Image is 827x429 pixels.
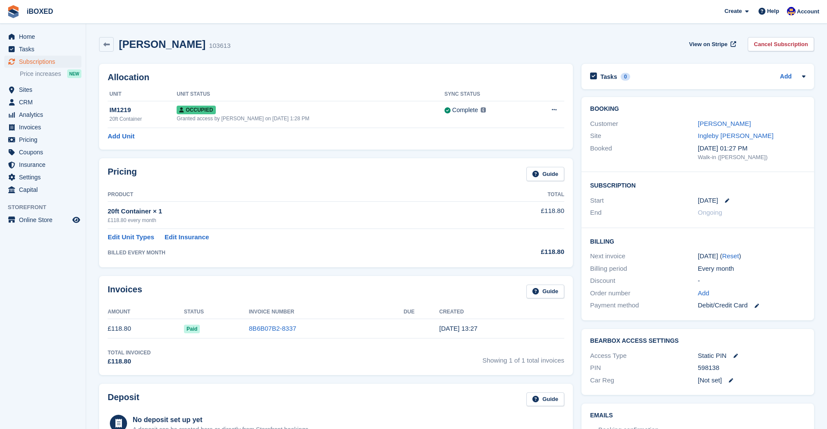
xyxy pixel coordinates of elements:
[209,41,230,51] div: 103613
[4,146,81,158] a: menu
[184,325,200,333] span: Paid
[108,357,151,366] div: £118.80
[4,134,81,146] a: menu
[19,214,71,226] span: Online Store
[108,88,177,101] th: Unit
[177,115,445,122] div: Granted access by [PERSON_NAME] on [DATE] 1:28 PM
[590,251,698,261] div: Next invoice
[590,196,698,206] div: Start
[108,305,184,319] th: Amount
[600,73,617,81] h2: Tasks
[479,188,564,202] th: Total
[20,70,61,78] span: Price increases
[4,121,81,133] a: menu
[590,412,805,419] h2: Emails
[4,84,81,96] a: menu
[108,319,184,338] td: £118.80
[479,201,564,229] td: £118.80
[590,119,698,129] div: Customer
[590,301,698,310] div: Payment method
[590,276,698,286] div: Discount
[4,214,81,226] a: menu
[724,7,742,16] span: Create
[20,69,81,78] a: Price increases NEW
[108,167,137,181] h2: Pricing
[698,301,805,310] div: Debit/Credit Card
[722,252,739,260] a: Reset
[590,376,698,385] div: Car Reg
[590,237,805,245] h2: Billing
[19,43,71,55] span: Tasks
[8,203,86,212] span: Storefront
[797,7,819,16] span: Account
[109,115,177,123] div: 20ft Container
[4,43,81,55] a: menu
[686,37,738,51] a: View on Stripe
[4,31,81,43] a: menu
[698,351,805,361] div: Static PIN
[767,7,779,16] span: Help
[698,276,805,286] div: -
[19,171,71,183] span: Settings
[67,69,81,78] div: NEW
[108,132,134,141] a: Add Unit
[590,338,805,344] h2: BearBox Access Settings
[19,31,71,43] span: Home
[698,132,774,139] a: Ingleby [PERSON_NAME]
[19,84,71,96] span: Sites
[590,264,698,274] div: Billing period
[445,88,528,101] th: Sync Status
[439,305,564,319] th: Created
[4,159,81,171] a: menu
[698,209,722,216] span: Ongoing
[698,363,805,373] div: 598138
[19,121,71,133] span: Invoices
[526,285,564,299] a: Guide
[108,188,479,202] th: Product
[526,167,564,181] a: Guide
[590,144,698,162] div: Booked
[698,288,709,298] a: Add
[109,105,177,115] div: IM1219
[19,56,71,68] span: Subscriptions
[590,131,698,141] div: Site
[23,4,56,19] a: iBOXED
[590,288,698,298] div: Order number
[7,5,20,18] img: stora-icon-8386f47178a22dfd0bd8f6a31ec36ba5ce8667c1dd55bd0f319d3a0aa187defe.svg
[108,72,564,82] h2: Allocation
[590,181,805,189] h2: Subscription
[787,7,796,16] img: Noor Rashid
[590,208,698,218] div: End
[71,215,81,225] a: Preview store
[404,305,439,319] th: Due
[249,305,404,319] th: Invoice Number
[698,120,751,127] a: [PERSON_NAME]
[4,171,81,183] a: menu
[698,153,805,162] div: Walk-in ([PERSON_NAME])
[133,415,310,425] div: No deposit set up yet
[698,196,718,206] time: 2025-08-26 00:00:00 UTC
[19,134,71,146] span: Pricing
[590,351,698,361] div: Access Type
[108,392,139,407] h2: Deposit
[689,40,728,49] span: View on Stripe
[4,96,81,108] a: menu
[698,264,805,274] div: Every month
[19,159,71,171] span: Insurance
[19,96,71,108] span: CRM
[4,109,81,121] a: menu
[698,144,805,153] div: [DATE] 01:27 PM
[177,106,215,114] span: Occupied
[590,106,805,113] h2: Booking
[479,247,564,257] div: £118.80
[108,232,154,242] a: Edit Unit Types
[184,305,249,319] th: Status
[165,232,209,242] a: Edit Insurance
[482,349,564,366] span: Showing 1 of 1 total invoices
[177,88,445,101] th: Unit Status
[108,349,151,357] div: Total Invoiced
[108,207,479,216] div: 20ft Container × 1
[19,109,71,121] span: Analytics
[249,325,296,332] a: 8B6B07B2-8337
[108,216,479,224] div: £118.80 every month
